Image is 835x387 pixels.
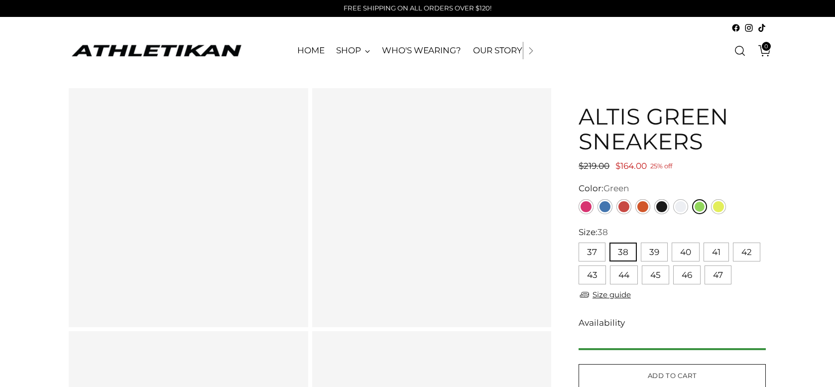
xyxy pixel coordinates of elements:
[579,199,594,214] a: Pink
[69,43,243,58] a: ATHLETIKAN
[751,41,771,61] a: Open cart modal
[382,40,461,62] a: WHO'S WEARING?
[650,160,672,173] span: 25% off
[730,41,750,61] a: Open search modal
[672,243,700,261] button: 40
[603,183,629,193] span: Green
[579,182,629,195] label: Color:
[597,199,612,214] a: Blue
[673,265,701,284] button: 46
[673,199,688,214] a: White
[579,317,625,330] span: Availability
[648,371,697,381] span: Add to cart
[692,199,707,214] a: Green
[579,226,608,239] label: Size:
[579,104,766,153] h1: ALTIS Green Sneakers
[344,3,491,13] p: FREE SHIPPING ON ALL ORDERS OVER $120!
[654,199,669,214] a: Black
[610,265,638,284] button: 44
[69,88,308,327] a: ALTIS Green Sneakers
[711,199,726,214] a: Yellow
[704,243,729,261] button: 41
[642,265,669,284] button: 45
[615,161,647,171] span: $164.00
[336,40,370,62] a: SHOP
[473,40,522,62] a: OUR STORY
[579,243,605,261] button: 37
[705,265,731,284] button: 47
[312,88,551,327] a: altis green sneakers close up
[609,243,637,261] button: 38
[762,42,771,51] span: 0
[579,265,606,284] button: 43
[641,243,668,261] button: 39
[616,199,631,214] a: Red
[597,227,608,237] span: 38
[579,288,631,301] a: Size guide
[297,40,325,62] a: HOME
[635,199,650,214] a: Orange
[733,243,760,261] button: 42
[579,161,609,171] span: $219.00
